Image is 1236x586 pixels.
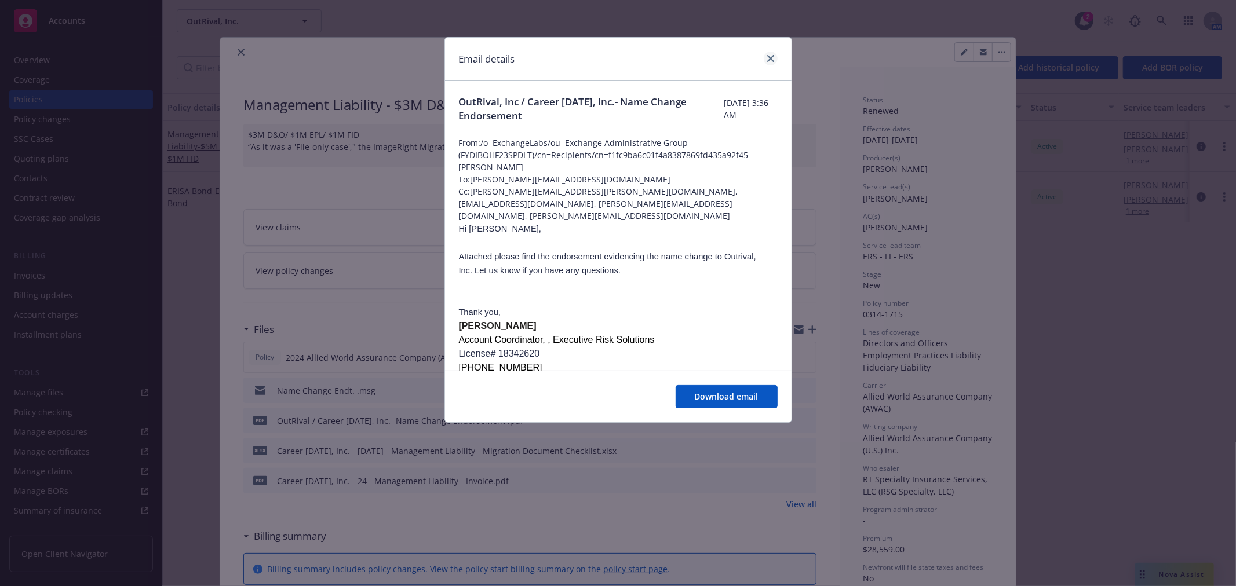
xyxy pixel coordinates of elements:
span: Account Coordinator, [459,335,545,345]
span: Download email [695,391,759,402]
span: , Executive Risk Solutions [548,335,654,345]
span: [PHONE_NUMBER] [459,362,542,372]
button: Download email [676,385,778,408]
span: License# 18342620 [459,349,540,358]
